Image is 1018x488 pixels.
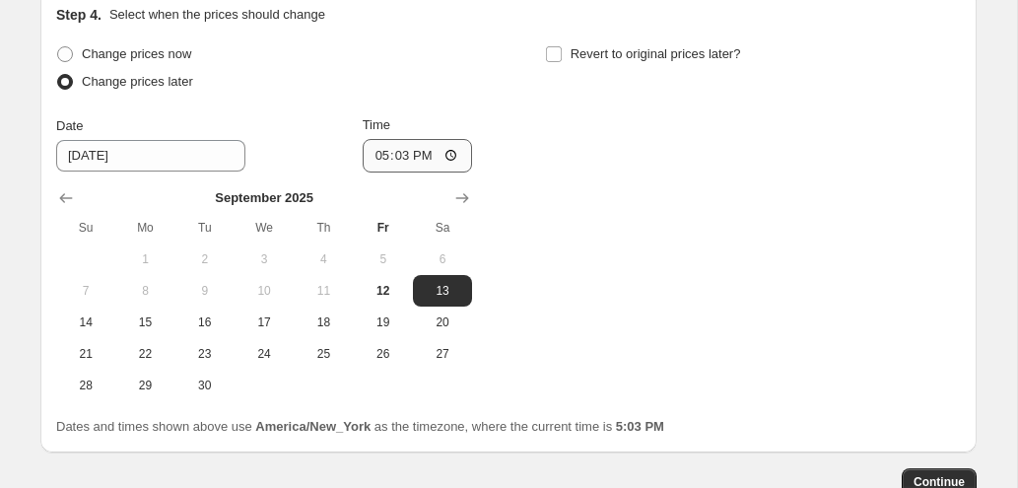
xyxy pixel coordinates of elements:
[64,314,107,330] span: 14
[362,346,405,362] span: 26
[354,307,413,338] button: Friday September 19 2025
[235,275,294,307] button: Wednesday September 10 2025
[421,220,464,236] span: Sa
[115,307,174,338] button: Monday September 15 2025
[413,212,472,244] th: Saturday
[362,314,405,330] span: 19
[235,307,294,338] button: Wednesday September 17 2025
[56,5,102,25] h2: Step 4.
[64,378,107,393] span: 28
[115,212,174,244] th: Monday
[294,275,353,307] button: Thursday September 11 2025
[82,74,193,89] span: Change prices later
[175,244,235,275] button: Tuesday September 2 2025
[82,46,191,61] span: Change prices now
[448,184,476,212] button: Show next month, October 2025
[183,251,227,267] span: 2
[255,419,371,434] b: America/New_York
[362,251,405,267] span: 5
[175,307,235,338] button: Tuesday September 16 2025
[242,346,286,362] span: 24
[354,275,413,307] button: Today Friday September 12 2025
[183,283,227,299] span: 9
[123,378,167,393] span: 29
[175,370,235,401] button: Tuesday September 30 2025
[175,275,235,307] button: Tuesday September 9 2025
[175,338,235,370] button: Tuesday September 23 2025
[302,220,345,236] span: Th
[123,220,167,236] span: Mo
[183,314,227,330] span: 16
[123,314,167,330] span: 15
[413,338,472,370] button: Saturday September 27 2025
[56,307,115,338] button: Sunday September 14 2025
[421,346,464,362] span: 27
[413,244,472,275] button: Saturday September 6 2025
[109,5,325,25] p: Select when the prices should change
[616,419,664,434] b: 5:03 PM
[183,378,227,393] span: 30
[421,251,464,267] span: 6
[56,275,115,307] button: Sunday September 7 2025
[354,338,413,370] button: Friday September 26 2025
[354,212,413,244] th: Friday
[235,244,294,275] button: Wednesday September 3 2025
[115,338,174,370] button: Monday September 22 2025
[302,346,345,362] span: 25
[421,314,464,330] span: 20
[64,220,107,236] span: Su
[242,251,286,267] span: 3
[64,283,107,299] span: 7
[354,244,413,275] button: Friday September 5 2025
[242,283,286,299] span: 10
[294,244,353,275] button: Thursday September 4 2025
[362,220,405,236] span: Fr
[115,244,174,275] button: Monday September 1 2025
[302,251,345,267] span: 4
[363,139,473,173] input: 12:00
[235,212,294,244] th: Wednesday
[294,212,353,244] th: Thursday
[123,346,167,362] span: 22
[123,251,167,267] span: 1
[235,338,294,370] button: Wednesday September 24 2025
[363,117,390,132] span: Time
[56,338,115,370] button: Sunday September 21 2025
[183,220,227,236] span: Tu
[413,275,472,307] button: Saturday September 13 2025
[362,283,405,299] span: 12
[294,338,353,370] button: Thursday September 25 2025
[302,314,345,330] span: 18
[242,220,286,236] span: We
[302,283,345,299] span: 11
[183,346,227,362] span: 23
[294,307,353,338] button: Thursday September 18 2025
[56,140,245,172] input: 9/12/2025
[123,283,167,299] span: 8
[413,307,472,338] button: Saturday September 20 2025
[115,370,174,401] button: Monday September 29 2025
[175,212,235,244] th: Tuesday
[56,212,115,244] th: Sunday
[242,314,286,330] span: 17
[52,184,80,212] button: Show previous month, August 2025
[56,118,83,133] span: Date
[56,419,664,434] span: Dates and times shown above use as the timezone, where the current time is
[571,46,741,61] span: Revert to original prices later?
[115,275,174,307] button: Monday September 8 2025
[56,370,115,401] button: Sunday September 28 2025
[64,346,107,362] span: 21
[421,283,464,299] span: 13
